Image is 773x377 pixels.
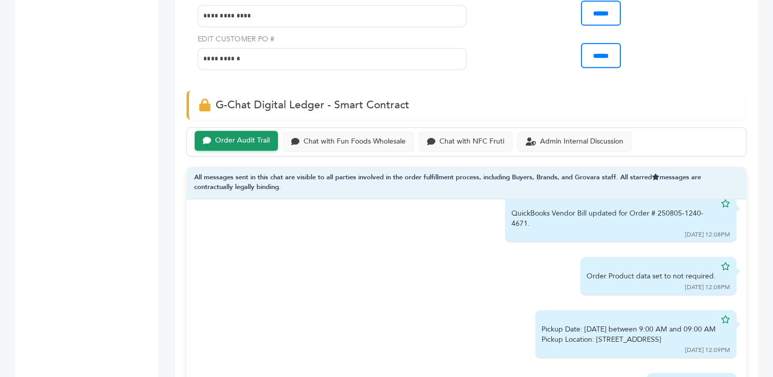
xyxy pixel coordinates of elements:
[511,208,716,228] div: QuickBooks Vendor Bill updated for Order # 250805-1240-4671.
[685,346,730,355] div: [DATE] 12:09PM
[215,136,270,145] div: Order Audit Trail
[303,137,406,146] div: Chat with Fun Foods Wholesale
[685,230,730,239] div: [DATE] 12:08PM
[542,324,716,344] div: Pickup Date: [DATE] between 9:00 AM and 09:00 AM Pickup Location: [STREET_ADDRESS]
[198,34,466,44] label: EDIT CUSTOMER PO #
[685,283,730,292] div: [DATE] 12:08PM
[216,98,409,112] span: G-Chat Digital Ledger - Smart Contract
[439,137,504,146] div: Chat with NFC Fruti
[186,167,746,199] div: All messages sent in this chat are visible to all parties involved in the order fulfillment proce...
[540,137,623,146] div: Admin Internal Discussion
[587,271,716,281] div: Order Product data set to not required.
